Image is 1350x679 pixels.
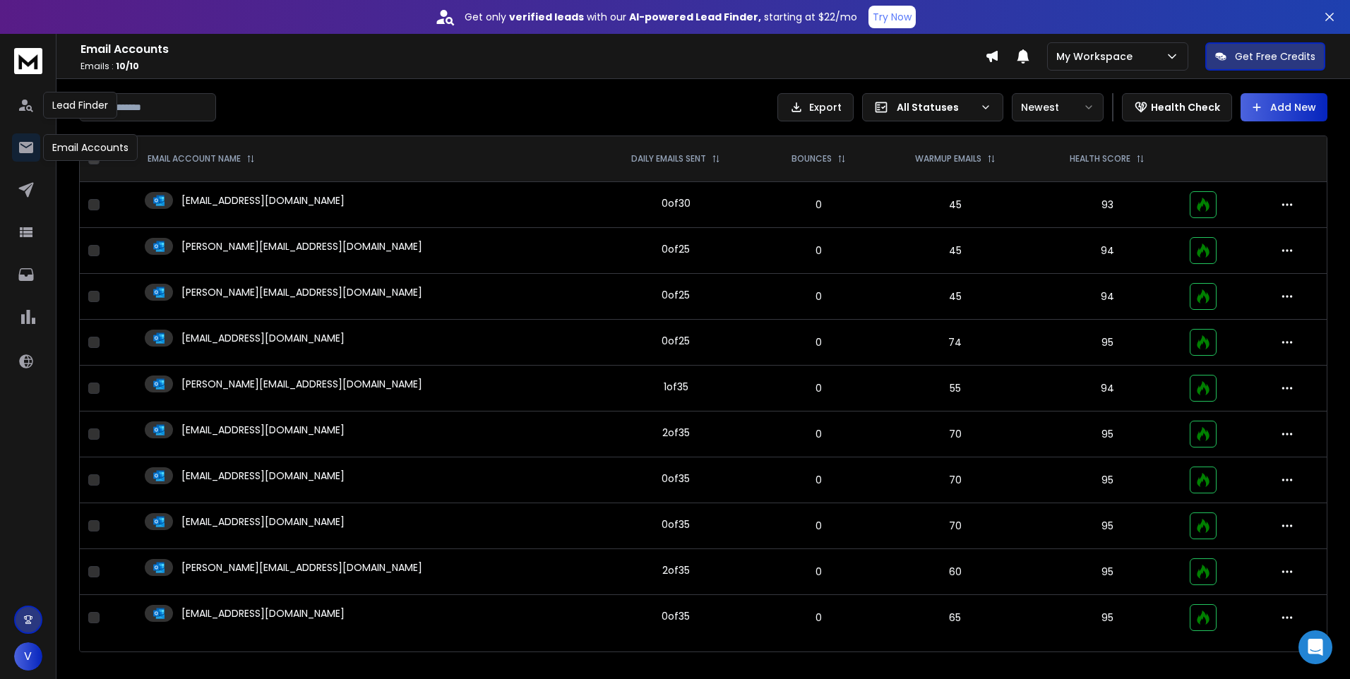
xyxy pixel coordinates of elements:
[662,242,690,256] div: 0 of 25
[1056,49,1138,64] p: My Workspace
[769,565,868,579] p: 0
[769,335,868,349] p: 0
[80,41,985,58] h1: Email Accounts
[1034,228,1181,274] td: 94
[181,515,345,529] p: [EMAIL_ADDRESS][DOMAIN_NAME]
[877,182,1033,228] td: 45
[662,288,690,302] div: 0 of 25
[868,6,916,28] button: Try Now
[1034,549,1181,595] td: 95
[181,560,422,575] p: [PERSON_NAME][EMAIL_ADDRESS][DOMAIN_NAME]
[1298,630,1332,664] div: Open Intercom Messenger
[769,381,868,395] p: 0
[662,471,690,486] div: 0 of 35
[877,366,1033,411] td: 55
[662,426,690,440] div: 2 of 35
[14,642,42,671] button: V
[897,100,974,114] p: All Statuses
[1034,182,1181,228] td: 93
[1012,93,1104,121] button: Newest
[777,93,854,121] button: Export
[509,10,584,24] strong: verified leads
[769,289,868,304] p: 0
[181,606,345,620] p: [EMAIL_ADDRESS][DOMAIN_NAME]
[662,196,691,210] div: 0 of 30
[1122,93,1232,121] button: Health Check
[877,320,1033,366] td: 74
[1034,274,1181,320] td: 94
[1235,49,1315,64] p: Get Free Credits
[181,331,345,345] p: [EMAIL_ADDRESS][DOMAIN_NAME]
[43,92,117,119] div: Lead Finder
[877,503,1033,549] td: 70
[181,239,422,253] p: [PERSON_NAME][EMAIL_ADDRESS][DOMAIN_NAME]
[14,48,42,74] img: logo
[877,457,1033,503] td: 70
[1034,320,1181,366] td: 95
[1034,366,1181,411] td: 94
[1070,153,1130,164] p: HEALTH SCORE
[181,423,345,437] p: [EMAIL_ADDRESS][DOMAIN_NAME]
[631,153,706,164] p: DAILY EMAILS SENT
[915,153,981,164] p: WARMUP EMAILS
[877,595,1033,641] td: 65
[877,274,1033,320] td: 45
[181,377,422,391] p: [PERSON_NAME][EMAIL_ADDRESS][DOMAIN_NAME]
[116,60,139,72] span: 10 / 10
[1034,595,1181,641] td: 95
[877,549,1033,595] td: 60
[873,10,912,24] p: Try Now
[769,198,868,212] p: 0
[664,380,688,394] div: 1 of 35
[662,609,690,623] div: 0 of 35
[181,193,345,208] p: [EMAIL_ADDRESS][DOMAIN_NAME]
[792,153,832,164] p: BOUNCES
[769,611,868,625] p: 0
[148,153,255,164] div: EMAIL ACCOUNT NAME
[1205,42,1325,71] button: Get Free Credits
[1241,93,1327,121] button: Add New
[1034,457,1181,503] td: 95
[181,469,345,483] p: [EMAIL_ADDRESS][DOMAIN_NAME]
[769,244,868,258] p: 0
[1034,503,1181,549] td: 95
[465,10,857,24] p: Get only with our starting at $22/mo
[1034,411,1181,457] td: 95
[662,517,690,531] div: 0 of 35
[662,334,690,348] div: 0 of 25
[181,285,422,299] p: [PERSON_NAME][EMAIL_ADDRESS][DOMAIN_NAME]
[662,563,690,577] div: 2 of 35
[769,473,868,487] p: 0
[80,61,985,72] p: Emails :
[1151,100,1220,114] p: Health Check
[769,427,868,441] p: 0
[769,519,868,533] p: 0
[629,10,761,24] strong: AI-powered Lead Finder,
[43,134,138,161] div: Email Accounts
[877,411,1033,457] td: 70
[877,228,1033,274] td: 45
